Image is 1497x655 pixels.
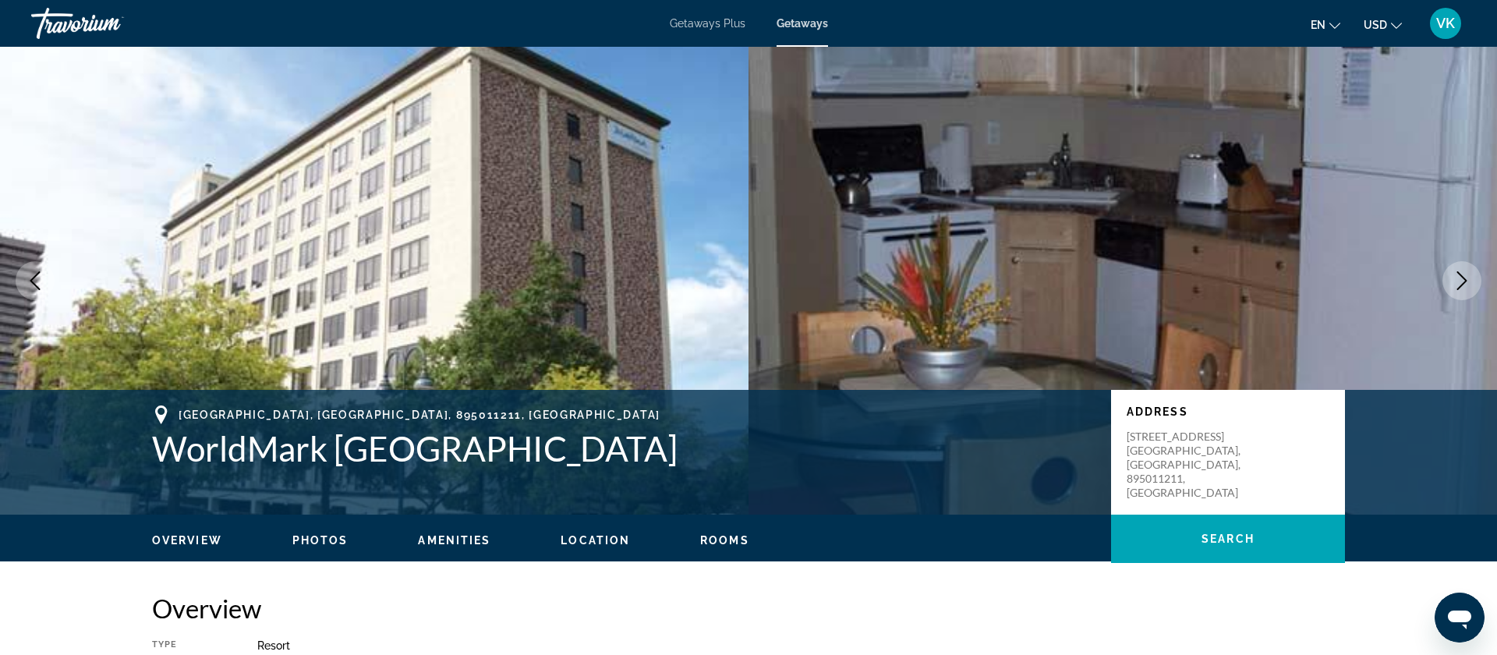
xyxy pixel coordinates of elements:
button: Overview [152,533,222,547]
span: Rooms [700,534,749,547]
button: Next image [1442,261,1481,300]
span: Overview [152,534,222,547]
span: Location [561,534,630,547]
button: Location [561,533,630,547]
a: Getaways [777,17,828,30]
button: Change language [1311,13,1340,36]
p: [STREET_ADDRESS] [GEOGRAPHIC_DATA], [GEOGRAPHIC_DATA], 895011211, [GEOGRAPHIC_DATA] [1127,430,1251,500]
span: Amenities [418,534,490,547]
span: VK [1436,16,1455,31]
h1: WorldMark [GEOGRAPHIC_DATA] [152,428,1095,469]
iframe: Button to launch messaging window [1435,593,1485,643]
button: Search [1111,515,1345,563]
h2: Overview [152,593,1345,624]
span: en [1311,19,1325,31]
button: User Menu [1425,7,1466,40]
button: Photos [292,533,349,547]
a: Travorium [31,3,187,44]
button: Previous image [16,261,55,300]
p: Address [1127,405,1329,418]
span: USD [1364,19,1387,31]
div: Resort [257,639,1345,652]
span: [GEOGRAPHIC_DATA], [GEOGRAPHIC_DATA], 895011211, [GEOGRAPHIC_DATA] [179,409,660,421]
button: Rooms [700,533,749,547]
div: Type [152,639,218,652]
span: Photos [292,534,349,547]
button: Amenities [418,533,490,547]
a: Getaways Plus [670,17,745,30]
span: Search [1201,533,1255,545]
button: Change currency [1364,13,1402,36]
